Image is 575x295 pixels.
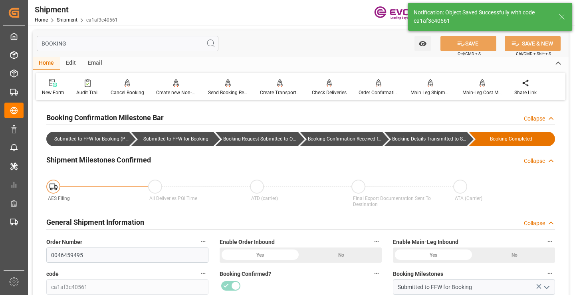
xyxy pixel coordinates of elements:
div: Booking Confirmation Received from Ocean Carrier [308,132,383,146]
div: Submitted to FFW for Booking [131,132,214,146]
div: Share Link [514,89,537,96]
span: code [46,270,59,278]
div: No [474,247,555,263]
span: Booking Confirmed? [220,270,271,278]
span: Enable Main-Leg Inbound [393,238,458,246]
div: Booking Request Submitted to Ocean Carrier [215,132,298,146]
div: Booking Completed [477,132,546,146]
button: open menu [540,281,552,293]
div: Collapse [524,157,545,165]
span: Ctrl/CMD + S [458,51,481,57]
a: Home [35,17,48,23]
span: Order Number [46,238,82,246]
div: Order Confirmation [359,89,399,96]
div: Notification: Object Saved Successfully with code ca1af3c40561 [414,8,551,25]
span: Ctrl/CMD + Shift + S [516,51,551,57]
div: Collapse [524,115,545,123]
div: Booking Request Submitted to Ocean Carrier [223,132,298,146]
div: Create new Non-Conformance [156,89,196,96]
div: Email [82,57,108,70]
button: code [198,268,208,279]
button: open menu [414,36,431,51]
div: Audit Trail [76,89,99,96]
div: Submitted to FFW for Booking (Pending) [46,132,129,146]
div: Submitted to FFW for Booking (Pending) [54,132,129,146]
button: Enable Order Inbound [371,236,382,247]
div: Yes [220,247,301,263]
div: No [301,247,382,263]
span: Booking Milestones [393,270,443,278]
button: Order Number [198,236,208,247]
div: Cancel Booking [111,89,144,96]
h2: General Shipment Information [46,217,144,228]
div: Edit [60,57,82,70]
button: Booking Milestones [545,268,555,279]
button: Enable Main-Leg Inbound [545,236,555,247]
div: New Form [42,89,64,96]
div: Main Leg Shipment [410,89,450,96]
span: Enable Order Inbound [220,238,275,246]
span: ATA (Carrier) [455,196,482,201]
div: Main-Leg Cost Message [462,89,502,96]
button: SAVE & NEW [505,36,561,51]
div: Booking Details Transmitted to SAP [392,132,467,146]
span: ATD (carrier) [251,196,278,201]
div: Booking Confirmation Received from Ocean Carrier [300,132,383,146]
h2: Shipment Milestones Confirmed [46,154,151,165]
div: Booking Details Transmitted to SAP [384,132,467,146]
div: Yes [393,247,474,263]
div: Create Transport Unit [260,89,300,96]
input: Search Fields [37,36,218,51]
div: Booking Completed [469,132,555,146]
div: Check Deliveries [312,89,347,96]
a: Shipment [57,17,77,23]
div: Shipment [35,4,118,16]
div: Collapse [524,219,545,228]
div: Send Booking Request To ABS [208,89,248,96]
button: Booking Confirmed? [371,268,382,279]
span: All Deliveries PGI Time [149,196,197,201]
span: AES Filing [48,196,70,201]
button: SAVE [440,36,496,51]
div: Home [33,57,60,70]
h2: Booking Confirmation Milestone Bar [46,112,164,123]
div: Submitted to FFW for Booking [139,132,214,146]
img: Evonik-brand-mark-Deep-Purple-RGB.jpeg_1700498283.jpeg [374,6,426,20]
span: Final Export Documentation Sent To Destination [353,196,431,207]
